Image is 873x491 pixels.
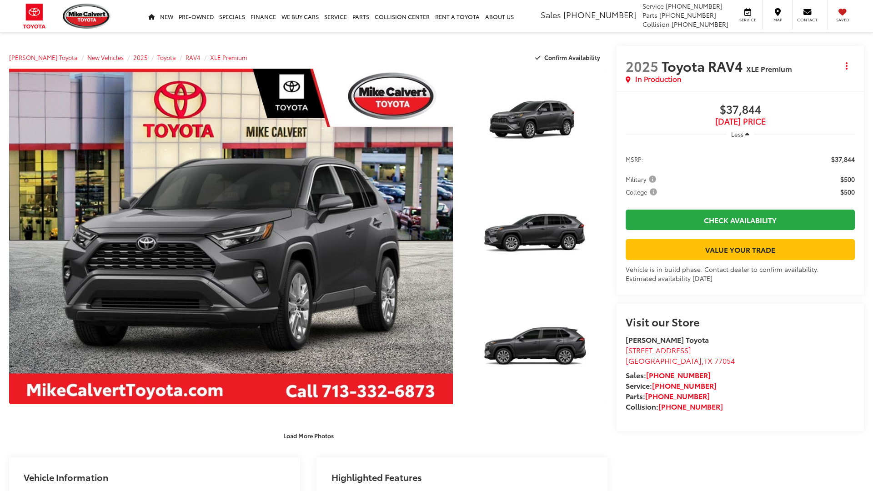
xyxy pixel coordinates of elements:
span: Map [768,17,788,23]
a: New Vehicles [87,53,124,61]
span: $500 [840,187,855,196]
button: College [626,187,660,196]
span: [PHONE_NUMBER] [672,20,728,29]
a: [STREET_ADDRESS] [GEOGRAPHIC_DATA],TX 77054 [626,345,735,366]
button: Load More Photos [277,427,340,443]
a: Check Availability [626,210,855,230]
h2: Highlighted Features [331,472,422,482]
span: [PHONE_NUMBER] [659,10,716,20]
button: Less [727,126,754,142]
a: 2025 [133,53,148,61]
span: $500 [840,175,855,184]
span: Service [642,1,664,10]
span: Confirm Availability [544,53,600,61]
img: 2025 Toyota RAV4 XLE Premium [461,67,609,178]
strong: Collision: [626,401,723,411]
span: $37,844 [626,103,855,117]
strong: [PERSON_NAME] Toyota [626,334,709,345]
div: Vehicle is in build phase. Contact dealer to confirm availability. Estimated availability [DATE] [626,265,855,283]
img: 2025 Toyota RAV4 XLE Premium [461,295,609,406]
span: College [626,187,659,196]
span: XLE Premium [746,63,792,74]
span: , [626,355,735,366]
a: [PHONE_NUMBER] [652,380,717,391]
button: Actions [839,58,855,74]
span: 77054 [714,355,735,366]
span: [DATE] PRICE [626,117,855,126]
span: 2025 [626,56,658,75]
span: Sales [541,9,561,20]
span: Saved [833,17,853,23]
span: Collision [642,20,670,29]
span: In Production [635,74,682,84]
span: Military [626,175,658,184]
span: Contact [797,17,818,23]
img: 2025 Toyota RAV4 XLE Premium [5,67,457,406]
span: Less [731,130,743,138]
a: [PHONE_NUMBER] [658,401,723,411]
a: Expand Photo 2 [463,182,607,291]
span: [STREET_ADDRESS] [626,345,691,355]
span: dropdown dots [846,62,848,70]
strong: Service: [626,380,717,391]
span: Service [738,17,758,23]
strong: Parts: [626,391,710,401]
span: [PHONE_NUMBER] [563,9,636,20]
a: XLE Premium [210,53,247,61]
span: $37,844 [831,155,855,164]
a: Toyota [157,53,176,61]
a: Expand Photo 3 [463,296,607,405]
a: Value Your Trade [626,239,855,260]
img: Mike Calvert Toyota [63,4,111,29]
h2: Vehicle Information [24,472,108,482]
a: Expand Photo 0 [9,69,453,404]
button: Confirm Availability [530,50,608,65]
span: TX [704,355,712,366]
a: RAV4 [186,53,201,61]
img: 2025 Toyota RAV4 XLE Premium [461,181,609,292]
span: [PHONE_NUMBER] [666,1,722,10]
a: [PHONE_NUMBER] [646,370,711,380]
a: [PHONE_NUMBER] [645,391,710,401]
h2: Visit our Store [626,316,855,327]
a: Expand Photo 1 [463,69,607,177]
span: MSRP: [626,155,643,164]
span: Parts [642,10,657,20]
a: [PERSON_NAME] Toyota [9,53,78,61]
strong: Sales: [626,370,711,380]
span: Toyota RAV4 [662,56,746,75]
span: [GEOGRAPHIC_DATA] [626,355,702,366]
button: Military [626,175,659,184]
